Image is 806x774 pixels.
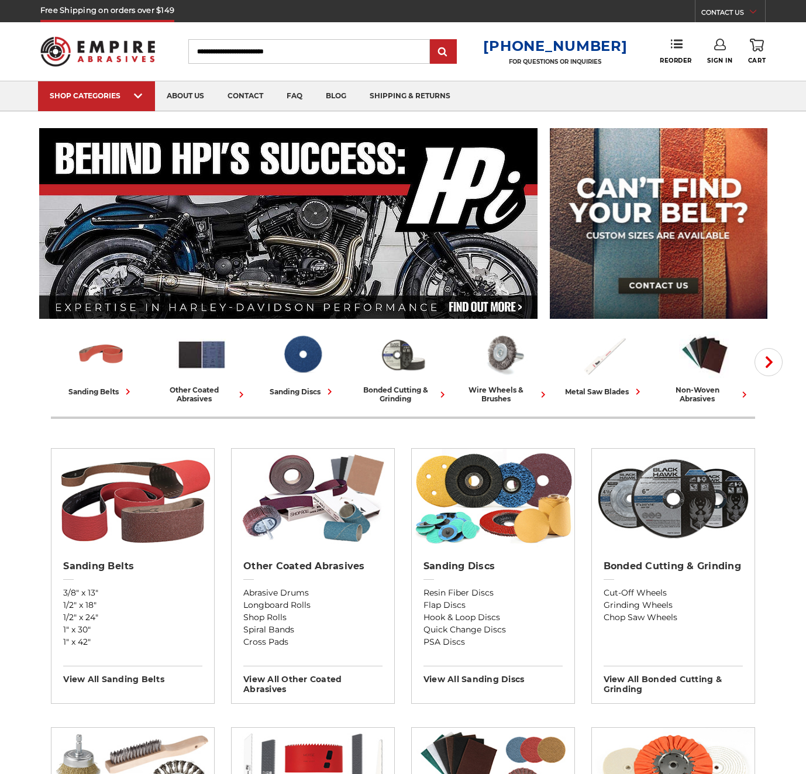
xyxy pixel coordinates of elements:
a: Cut-Off Wheels [604,587,743,599]
a: Quick Change Discs [423,624,563,636]
div: bonded cutting & grinding [357,386,449,403]
div: wire wheels & brushes [458,386,549,403]
img: Bonded Cutting & Grinding [592,449,755,548]
img: Non-woven Abrasives [679,329,731,380]
div: SHOP CATEGORIES [50,91,143,100]
img: Wire Wheels & Brushes [478,329,529,380]
h3: View All sanding discs [423,666,563,684]
a: Longboard Rolls [243,599,383,611]
a: Cross Pads [243,636,383,648]
img: Sanding Belts [51,449,214,548]
a: shipping & returns [358,81,462,111]
h2: Sanding Belts [63,560,202,572]
a: [PHONE_NUMBER] [483,37,627,54]
h3: View All sanding belts [63,666,202,684]
a: about us [155,81,216,111]
h2: Sanding Discs [423,560,563,572]
a: Shop Rolls [243,611,383,624]
div: metal saw blades [565,386,644,398]
input: Submit [432,40,455,64]
img: Sanding Discs [412,449,574,548]
a: 3/8" x 13" [63,587,202,599]
h2: Bonded Cutting & Grinding [604,560,743,572]
div: sanding belts [68,386,134,398]
h3: View All other coated abrasives [243,666,383,694]
a: Resin Fiber Discs [423,587,563,599]
span: Reorder [660,57,692,64]
img: Metal Saw Blades [578,329,630,380]
a: blog [314,81,358,111]
h3: View All bonded cutting & grinding [604,666,743,694]
h2: Other Coated Abrasives [243,560,383,572]
a: metal saw blades [559,329,650,398]
img: Banner for an interview featuring Horsepower Inc who makes Harley performance upgrades featured o... [39,128,538,319]
p: FOR QUESTIONS OR INQUIRIES [483,58,627,66]
button: Next [755,348,783,376]
img: Empire Abrasives [40,29,155,74]
a: Flap Discs [423,599,563,611]
img: Bonded Cutting & Grinding [377,329,429,380]
img: Sanding Belts [75,329,127,380]
a: Spiral Bands [243,624,383,636]
span: Sign In [707,57,732,64]
div: non-woven abrasives [659,386,750,403]
a: Cart [748,39,766,64]
div: sanding discs [270,386,336,398]
a: wire wheels & brushes [458,329,549,403]
a: non-woven abrasives [659,329,750,403]
a: 1" x 42" [63,636,202,648]
a: Chop Saw Wheels [604,611,743,624]
img: promo banner for custom belts. [550,128,767,319]
div: other coated abrasives [156,386,247,403]
a: Reorder [660,39,692,64]
a: Abrasive Drums [243,587,383,599]
a: 1/2" x 18" [63,599,202,611]
a: other coated abrasives [156,329,247,403]
a: Grinding Wheels [604,599,743,611]
img: Other Coated Abrasives [232,449,394,548]
a: faq [275,81,314,111]
a: contact [216,81,275,111]
a: 1" x 30" [63,624,202,636]
img: Sanding Discs [277,329,328,380]
a: PSA Discs [423,636,563,648]
a: sanding discs [257,329,348,398]
a: Hook & Loop Discs [423,611,563,624]
a: bonded cutting & grinding [357,329,449,403]
a: CONTACT US [701,6,765,22]
span: Cart [748,57,766,64]
a: 1/2" x 24" [63,611,202,624]
img: Other Coated Abrasives [176,329,228,380]
a: sanding belts [56,329,147,398]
